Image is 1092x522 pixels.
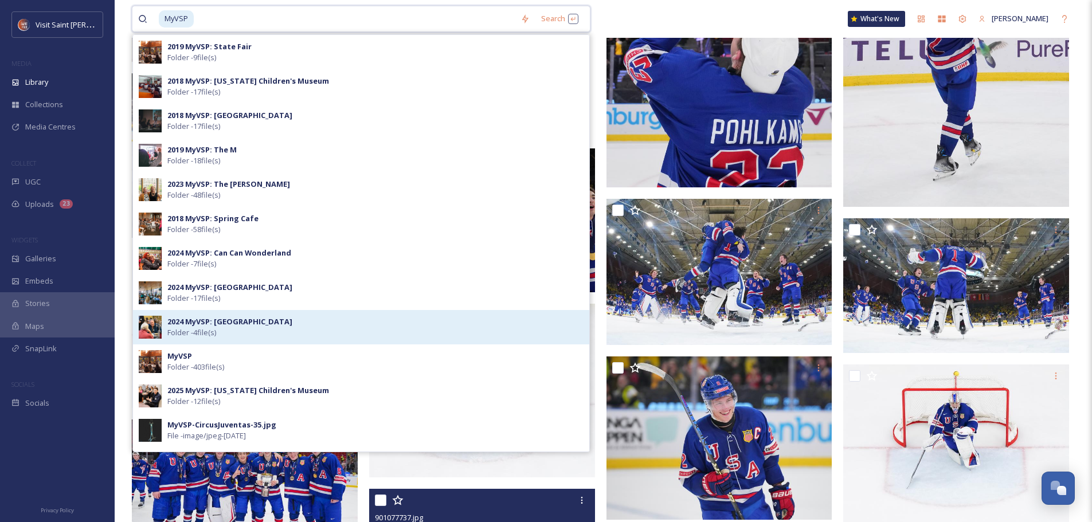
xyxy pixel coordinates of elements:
[11,159,36,167] span: COLLECT
[25,253,56,264] span: Galleries
[11,59,32,68] span: MEDIA
[139,213,162,236] img: ed5efca7-e11b-4527-a03d-21232ba83804.jpg
[167,248,291,258] strong: 2024 MyVSP: Can Can Wonderland
[167,396,220,407] span: Folder - 12 file(s)
[167,385,329,395] strong: 2025 MyVSP: [US_STATE] Children's Museum
[167,41,252,52] strong: 2019 MyVSP: State Fair
[25,276,53,286] span: Embeds
[606,199,832,346] img: 901075155.jpg
[167,293,220,304] span: Folder - 17 file(s)
[167,419,276,430] div: MyVSP-CircusJuventas-35.jpg
[159,10,194,27] span: MyVSP
[139,281,162,304] img: 1b30ee98-8d1d-41fb-9fb1-64186ee60b2c.jpg
[1042,472,1075,505] button: Open Chat
[139,247,162,270] img: a8cf4ce8-eddd-4894-9bf7-86583100e46a.jpg
[25,398,49,409] span: Socials
[25,77,48,88] span: Library
[11,380,34,388] span: SOCIALS
[25,199,54,210] span: Uploads
[167,430,246,441] span: File - image/jpeg - [DATE]
[167,327,216,338] span: Folder - 4 file(s)
[41,503,74,516] a: Privacy Policy
[167,155,220,166] span: Folder - 18 file(s)
[167,76,329,86] strong: 2018 MyVSP: [US_STATE] Children's Museum
[167,144,237,155] strong: 2019 MyVSP: The M
[167,190,220,201] span: Folder - 48 file(s)
[848,11,905,27] a: What's New
[139,41,162,64] img: 5dbb1005-5896-4893-b5d6-082aa70b8493.jpg
[535,7,584,30] div: Search
[132,250,358,408] img: 901073710.jpg
[139,419,162,442] img: 183d740f-c1d4-40ad-a10d-0840ea079a72.jpg
[139,109,162,132] img: d8a09887-a2c0-4fa5-8a65-490a396be50a.jpg
[167,224,220,235] span: Folder - 58 file(s)
[41,507,74,514] span: Privacy Policy
[606,356,832,520] img: 901073686.jpg
[132,73,358,238] img: 901078352.jpg
[167,282,292,292] strong: 2024 MyVSP: [GEOGRAPHIC_DATA]
[843,218,1069,353] img: 901075156.jpg
[139,144,162,167] img: fb8ff108-527b-4042-99db-d511f67367af.jpg
[139,350,162,373] img: 5dbb1005-5896-4893-b5d6-082aa70b8493.jpg
[139,384,162,407] img: 49ae3cce-acc6-457d-ac0b-659258e7f715.jpg
[36,19,127,30] span: Visit Saint [PERSON_NAME]
[167,110,292,120] strong: 2018 MyVSP: [GEOGRAPHIC_DATA]
[139,75,162,98] img: 2b973fcc-858f-48fb-85be-2e028b4e3ffc.jpg
[167,121,220,132] span: Folder - 17 file(s)
[11,236,38,244] span: WIDGETS
[167,351,192,361] strong: MyVSP
[167,213,259,223] strong: 2018 MyVSP: Spring Cafe
[167,362,224,372] span: Folder - 403 file(s)
[973,7,1054,30] a: [PERSON_NAME]
[167,87,220,97] span: Folder - 17 file(s)
[25,121,76,132] span: Media Centres
[167,316,292,327] strong: 2024 MyVSP: [GEOGRAPHIC_DATA]
[139,316,162,339] img: c84fc897-9570-453c-9afb-7aac086315ba.jpg
[25,99,63,110] span: Collections
[18,19,30,30] img: Visit%20Saint%20Paul%20Updated%20Profile%20Image.jpg
[25,298,50,309] span: Stories
[25,343,57,354] span: SnapLink
[167,179,290,189] strong: 2023 MyVSP: The [PERSON_NAME]
[167,258,216,269] span: Folder - 7 file(s)
[25,321,44,332] span: Maps
[992,13,1048,23] span: [PERSON_NAME]
[139,178,162,201] img: 3bbffc51-d041-4085-bd7a-5f75bf9ba68a.jpg
[60,199,73,209] div: 23
[167,52,216,63] span: Folder - 9 file(s)
[25,176,41,187] span: UGC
